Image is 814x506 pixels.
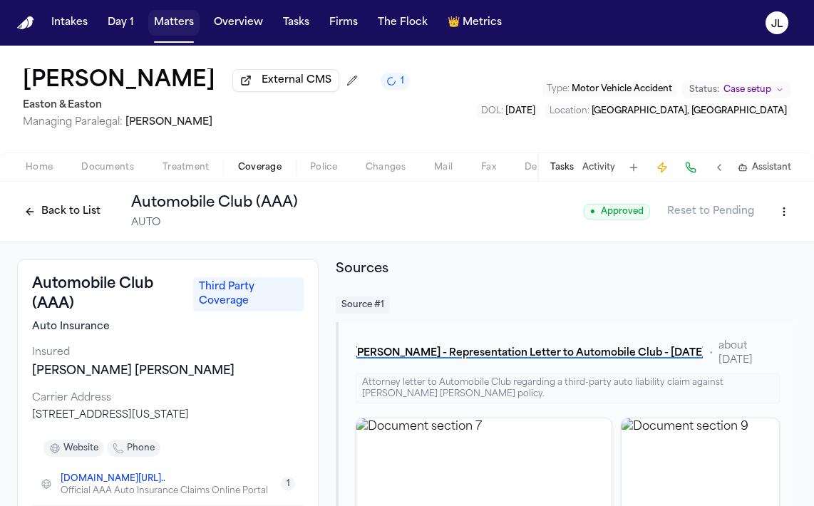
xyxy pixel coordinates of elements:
[32,274,185,314] h3: Automobile Club (AAA)
[262,73,331,88] span: External CMS
[336,259,797,279] h2: Sources
[652,158,672,177] button: Create Immediate Task
[208,10,269,36] button: Overview
[463,16,502,30] span: Metrics
[545,104,791,118] button: Edit Location: Newport Beach, CA
[43,440,104,457] button: website
[127,443,155,454] span: phone
[107,440,160,457] button: phone
[590,206,595,217] span: ●
[624,158,644,177] button: Add Task
[572,85,672,93] span: Motor Vehicle Accident
[17,16,34,30] img: Finch Logo
[709,346,713,361] span: •
[547,85,570,93] span: Type :
[592,107,787,115] span: [GEOGRAPHIC_DATA], [GEOGRAPHIC_DATA]
[17,16,34,30] a: Home
[372,10,433,36] button: The Flock
[481,107,503,115] span: DOL :
[442,10,508,36] button: crownMetrics
[689,84,719,95] span: Status:
[681,158,701,177] button: Make a Call
[23,68,215,94] h1: [PERSON_NAME]
[81,162,134,173] span: Documents
[32,408,304,423] div: [STREET_ADDRESS][US_STATE]
[232,69,339,92] button: External CMS
[102,10,140,36] button: Day 1
[550,107,589,115] span: Location :
[401,76,404,87] span: 1
[324,10,364,36] button: Firms
[366,162,406,173] span: Changes
[32,346,304,360] div: Insured
[46,10,93,36] button: Intakes
[481,162,496,173] span: Fax
[23,97,410,114] h2: Easton & Easton
[582,162,615,173] button: Activity
[23,117,123,128] span: Managing Paralegal:
[584,204,650,220] span: Approved
[32,320,110,334] span: Auto Insurance
[193,277,304,311] span: Third Party Coverage
[32,391,304,406] div: Carrier Address
[752,162,791,173] span: Assistant
[525,162,563,173] span: Demand
[125,117,212,128] span: [PERSON_NAME]
[356,373,780,403] div: Attorney letter to Automobile Club regarding a third-party auto liability claim against [PERSON_N...
[738,162,791,173] button: Assistant
[771,19,783,29] text: JL
[61,485,268,497] div: Official AAA Auto Insurance Claims Online Portal
[477,104,540,118] button: Edit DOL: 2025-06-16
[550,162,574,173] button: Tasks
[310,162,337,173] span: Police
[63,443,98,454] span: website
[17,200,108,223] button: Back to List
[131,193,298,213] h1: Automobile Club (AAA)
[505,107,535,115] span: [DATE]
[723,84,771,95] span: Case setup
[163,162,210,173] span: Treatment
[336,296,390,314] span: Source # 1
[26,162,53,173] span: Home
[381,73,410,90] button: 1 active task
[356,341,704,366] button: [PERSON_NAME] - Representation Letter to Automobile Club - [DATE]
[281,477,295,491] button: View 1 source
[277,10,315,36] button: Tasks
[718,339,780,368] span: about [DATE]
[61,473,165,485] a: [DOMAIN_NAME][URL]..
[682,81,791,98] button: Change status from Case setup
[448,16,460,30] span: crown
[542,82,676,96] button: Edit Type: Motor Vehicle Accident
[148,10,200,36] button: Matters
[23,68,215,94] button: Edit matter name
[32,363,304,380] div: [PERSON_NAME] [PERSON_NAME]
[434,162,453,173] span: Mail
[238,162,282,173] span: Coverage
[131,216,160,230] span: AUTO
[659,200,763,223] button: Reset to Pending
